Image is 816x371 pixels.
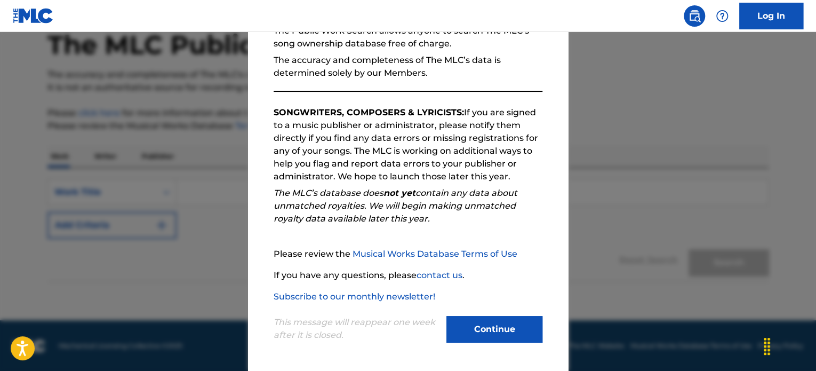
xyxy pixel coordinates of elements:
button: Continue [446,316,542,343]
p: The accuracy and completeness of The MLC’s data is determined solely by our Members. [274,54,542,80]
img: MLC Logo [13,8,54,23]
p: The Public Work Search allows anyone to search The MLC’s song ownership database free of charge. [274,25,542,50]
a: Subscribe to our monthly newsletter! [274,291,435,302]
a: Log In [739,3,803,29]
iframe: Chat Widget [763,320,816,371]
a: Public Search [684,5,705,27]
strong: not yet [383,188,415,198]
p: Please review the [274,248,542,261]
img: search [688,10,701,22]
strong: SONGWRITERS, COMPOSERS & LYRICISTS: [274,107,464,117]
p: If you are signed to a music publisher or administrator, please notify them directly if you find ... [274,106,542,183]
div: Drag [758,330,775,362]
em: The MLC’s database does contain any data about unmatched royalties. We will begin making unmatche... [274,188,517,224]
a: Musical Works Database Terms of Use [353,249,517,259]
p: If you have any questions, please . [274,269,542,282]
p: This message will reappear one week after it is closed. [274,316,440,342]
a: contact us [417,270,462,280]
img: help [716,10,729,22]
div: Help [711,5,733,27]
